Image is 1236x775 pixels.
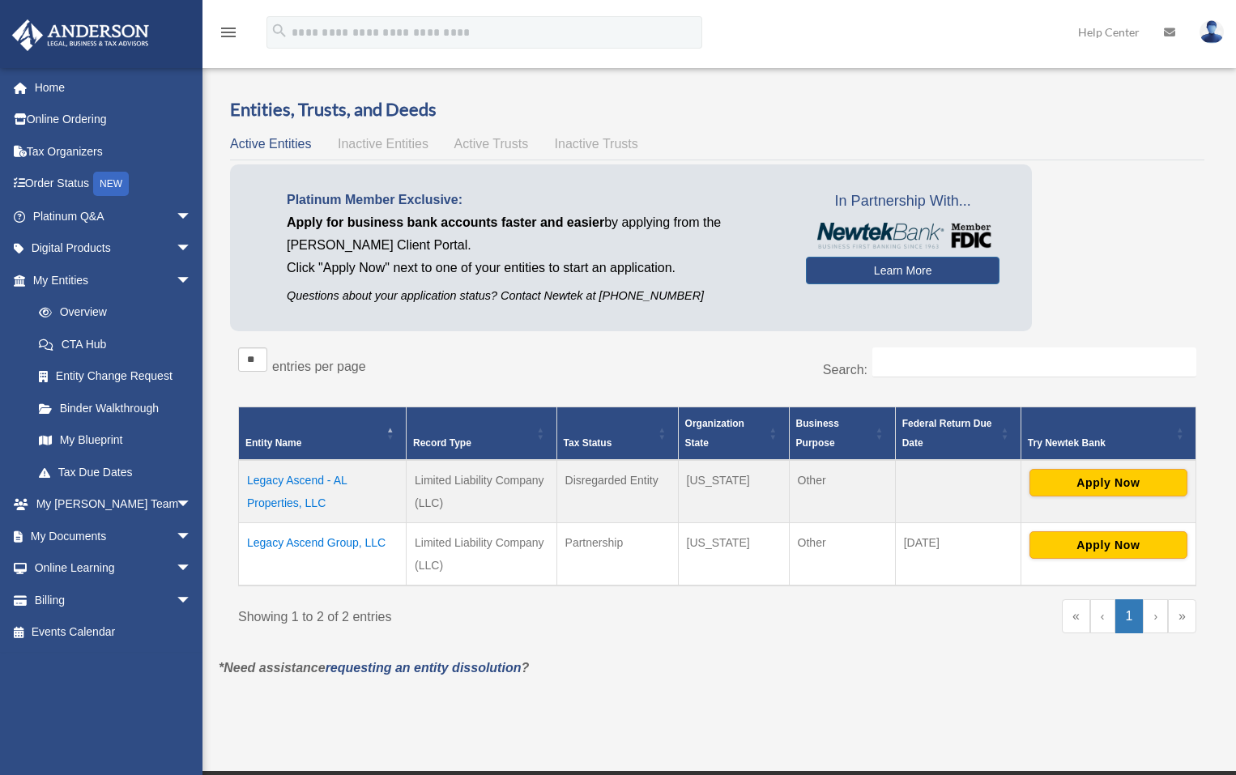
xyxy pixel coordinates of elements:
[326,661,522,675] a: requesting an entity dissolution
[11,520,216,552] a: My Documentsarrow_drop_down
[1028,433,1171,453] div: Try Newtek Bank
[678,407,789,461] th: Organization State: Activate to sort
[287,189,782,211] p: Platinum Member Exclusive:
[11,200,216,232] a: Platinum Q&Aarrow_drop_down
[239,460,407,523] td: Legacy Ascend - AL Properties, LLC
[556,407,678,461] th: Tax Status: Activate to sort
[176,520,208,553] span: arrow_drop_down
[176,488,208,522] span: arrow_drop_down
[23,360,208,393] a: Entity Change Request
[678,460,789,523] td: [US_STATE]
[556,523,678,586] td: Partnership
[685,418,744,449] span: Organization State
[407,523,557,586] td: Limited Liability Company (LLC)
[7,19,154,51] img: Anderson Advisors Platinum Portal
[23,328,208,360] a: CTA Hub
[287,211,782,257] p: by applying from the [PERSON_NAME] Client Portal.
[338,137,428,151] span: Inactive Entities
[23,424,208,457] a: My Blueprint
[287,286,782,306] p: Questions about your application status? Contact Newtek at [PHONE_NUMBER]
[11,488,216,521] a: My [PERSON_NAME] Teamarrow_drop_down
[11,584,216,616] a: Billingarrow_drop_down
[1029,469,1187,496] button: Apply Now
[895,523,1021,586] td: [DATE]
[555,137,638,151] span: Inactive Trusts
[219,28,238,42] a: menu
[239,407,407,461] th: Entity Name: Activate to invert sorting
[11,264,208,296] a: My Entitiesarrow_drop_down
[823,363,867,377] label: Search:
[11,135,216,168] a: Tax Organizers
[239,523,407,586] td: Legacy Ascend Group, LLC
[407,407,557,461] th: Record Type: Activate to sort
[23,296,200,329] a: Overview
[407,460,557,523] td: Limited Liability Company (LLC)
[11,232,216,265] a: Digital Productsarrow_drop_down
[806,257,999,284] a: Learn More
[11,552,216,585] a: Online Learningarrow_drop_down
[23,392,208,424] a: Binder Walkthrough
[176,232,208,266] span: arrow_drop_down
[287,215,604,229] span: Apply for business bank accounts faster and easier
[1143,599,1168,633] a: Next
[796,418,839,449] span: Business Purpose
[806,189,999,215] span: In Partnership With...
[23,456,208,488] a: Tax Due Dates
[245,437,301,449] span: Entity Name
[176,264,208,297] span: arrow_drop_down
[789,523,895,586] td: Other
[902,418,992,449] span: Federal Return Due Date
[272,360,366,373] label: entries per page
[413,437,471,449] span: Record Type
[11,168,216,201] a: Order StatusNEW
[564,437,612,449] span: Tax Status
[678,523,789,586] td: [US_STATE]
[789,460,895,523] td: Other
[895,407,1021,461] th: Federal Return Due Date: Activate to sort
[1168,599,1196,633] a: Last
[454,137,529,151] span: Active Trusts
[238,599,705,628] div: Showing 1 to 2 of 2 entries
[1090,599,1115,633] a: Previous
[11,616,216,649] a: Events Calendar
[1200,20,1224,44] img: User Pic
[176,200,208,233] span: arrow_drop_down
[219,661,529,675] em: *Need assistance ?
[230,97,1204,122] h3: Entities, Trusts, and Deeds
[176,552,208,586] span: arrow_drop_down
[1062,599,1090,633] a: First
[556,460,678,523] td: Disregarded Entity
[176,584,208,617] span: arrow_drop_down
[271,22,288,40] i: search
[287,257,782,279] p: Click "Apply Now" next to one of your entities to start an application.
[814,223,991,249] img: NewtekBankLogoSM.png
[93,172,129,196] div: NEW
[11,71,216,104] a: Home
[1115,599,1144,633] a: 1
[1029,531,1187,559] button: Apply Now
[1021,407,1196,461] th: Try Newtek Bank : Activate to sort
[11,104,216,136] a: Online Ordering
[789,407,895,461] th: Business Purpose: Activate to sort
[230,137,311,151] span: Active Entities
[219,23,238,42] i: menu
